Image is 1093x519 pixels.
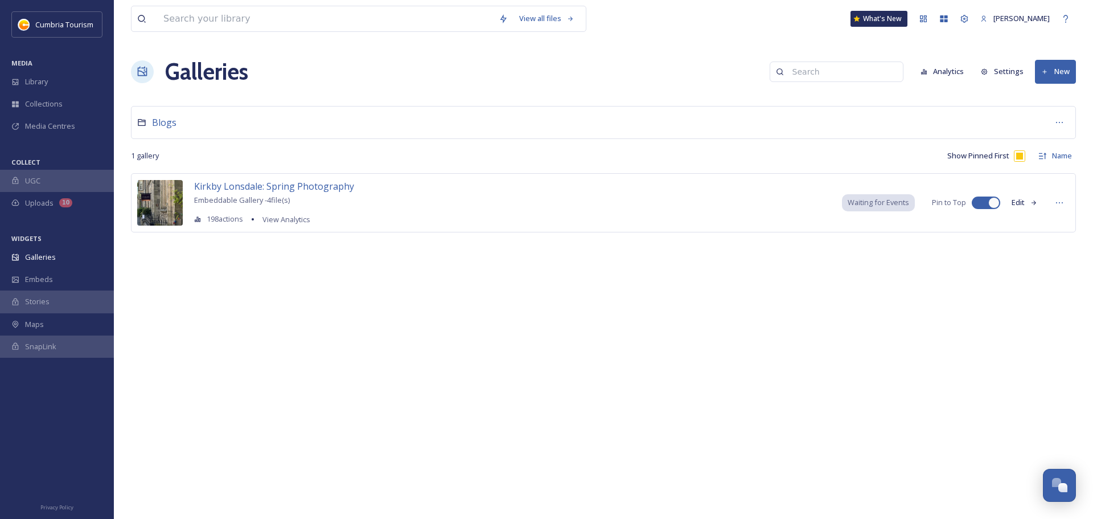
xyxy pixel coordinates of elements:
span: Galleries [25,252,56,263]
span: SnapLink [25,341,56,352]
span: Media Centres [25,121,75,132]
span: View Analytics [262,214,310,224]
img: 9edc1306-b685-4ae6-8fdd-f4ec0c8e58cc.jpg [137,180,183,226]
span: Cumbria Tourism [35,19,93,30]
span: Waiting for Events [848,197,909,208]
span: Kirkby Lonsdale: Spring Photography [194,180,354,193]
a: View Analytics [257,212,310,226]
input: Search your library [158,6,493,31]
span: Show Pinned First [947,150,1009,161]
a: [PERSON_NAME] [975,7,1055,30]
a: Settings [975,60,1035,83]
span: 1 gallery [131,150,159,161]
span: Stories [25,296,50,307]
a: Privacy Policy [40,500,73,513]
span: Maps [25,319,44,330]
span: Blogs [152,116,176,129]
span: Pin to Top [932,197,966,208]
button: New [1035,60,1076,83]
img: images.jpg [18,19,30,30]
span: Privacy Policy [40,504,73,511]
span: [PERSON_NAME] [993,13,1050,23]
button: Open Chat [1043,469,1076,502]
button: Settings [975,60,1029,83]
span: COLLECT [11,158,40,166]
span: MEDIA [11,59,32,67]
a: What's New [850,11,907,27]
span: Library [25,76,48,87]
input: Search [787,60,897,83]
span: Uploads [25,198,54,209]
a: Galleries [165,55,248,89]
span: Embeddable Gallery - 4 file(s) [194,195,290,205]
div: 10 [59,198,72,207]
a: View all files [513,7,580,30]
span: WIDGETS [11,234,42,243]
span: Embeds [25,274,53,285]
a: Analytics [915,60,976,83]
button: Edit [1006,191,1043,214]
span: Collections [25,99,63,109]
span: 198 actions [207,214,243,224]
button: Analytics [915,60,970,83]
span: UGC [25,175,40,186]
div: Name [1048,146,1076,165]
